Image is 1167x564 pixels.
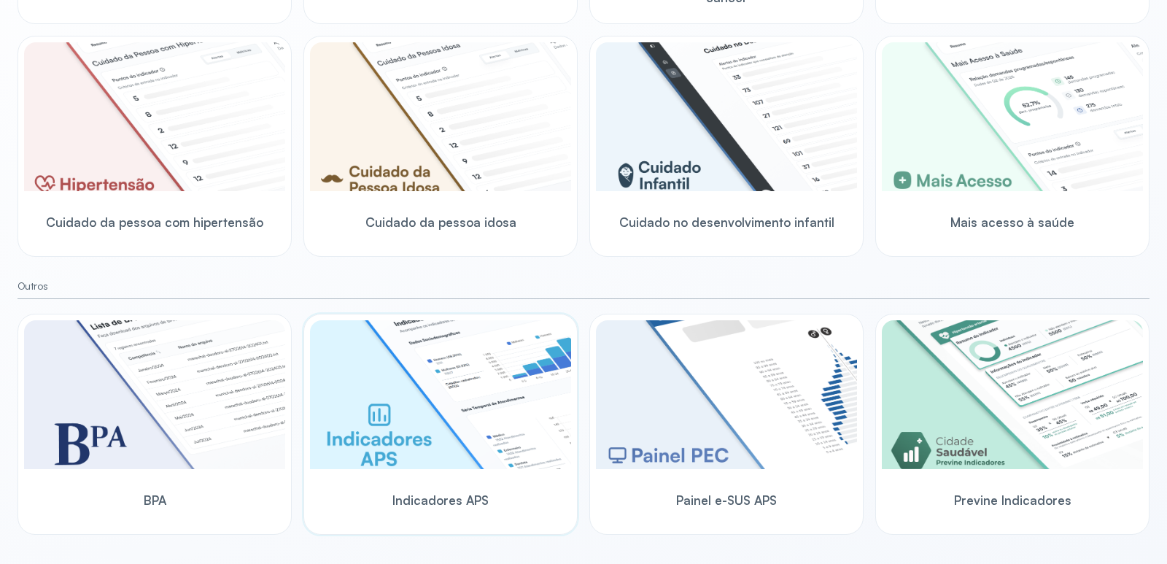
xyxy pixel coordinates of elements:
[676,492,777,508] span: Painel e-SUS APS
[596,42,857,191] img: child-development.png
[24,42,285,191] img: hypertension.png
[310,42,571,191] img: elderly.png
[310,320,571,469] img: aps-indicators.png
[24,320,285,469] img: bpa.png
[365,215,516,230] span: Cuidado da pessoa idosa
[18,280,1149,293] small: Outros
[144,492,166,508] span: BPA
[596,320,857,469] img: pec-panel.png
[954,492,1071,508] span: Previne Indicadores
[950,215,1074,230] span: Mais acesso à saúde
[882,42,1143,191] img: healthcare-greater-access.png
[882,320,1143,469] img: previne-brasil.png
[392,492,489,508] span: Indicadores APS
[46,215,263,230] span: Cuidado da pessoa com hipertensão
[619,215,834,230] span: Cuidado no desenvolvimento infantil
